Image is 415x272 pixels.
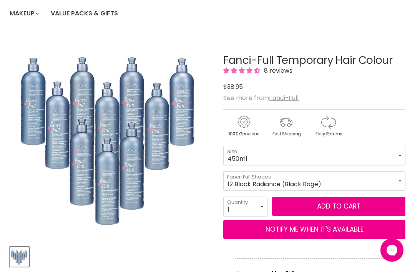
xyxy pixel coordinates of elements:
[223,66,262,75] span: 4.25 stars
[262,66,292,75] span: 8 reviews
[223,82,243,91] span: $38.95
[223,93,299,102] span: See more from
[45,5,124,22] a: Value Packs & Gifts
[4,5,43,22] a: Makeup
[223,114,264,138] img: genuine.gif
[223,55,405,67] h1: Fanci-Full Temporary Hair Colour
[377,236,407,264] iframe: Gorgias live chat messenger
[223,220,405,239] button: NOTIFY ME WHEN IT'S AVAILABLE
[272,197,405,216] button: Add to cart
[8,245,214,267] div: Product thumbnails
[308,114,349,138] img: returns.gif
[269,93,299,102] a: Fanci-Full
[10,247,29,267] button: Fanci-Full Temporary Hair Colour
[266,114,306,138] img: shipping.gif
[317,202,360,211] span: Add to cart
[10,35,213,239] div: Fanci-Full Temporary Hair Colour image. Click or Scroll to Zoom.
[10,248,28,266] img: Fanci-Full Temporary Hair Colour
[223,197,267,216] select: Quantity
